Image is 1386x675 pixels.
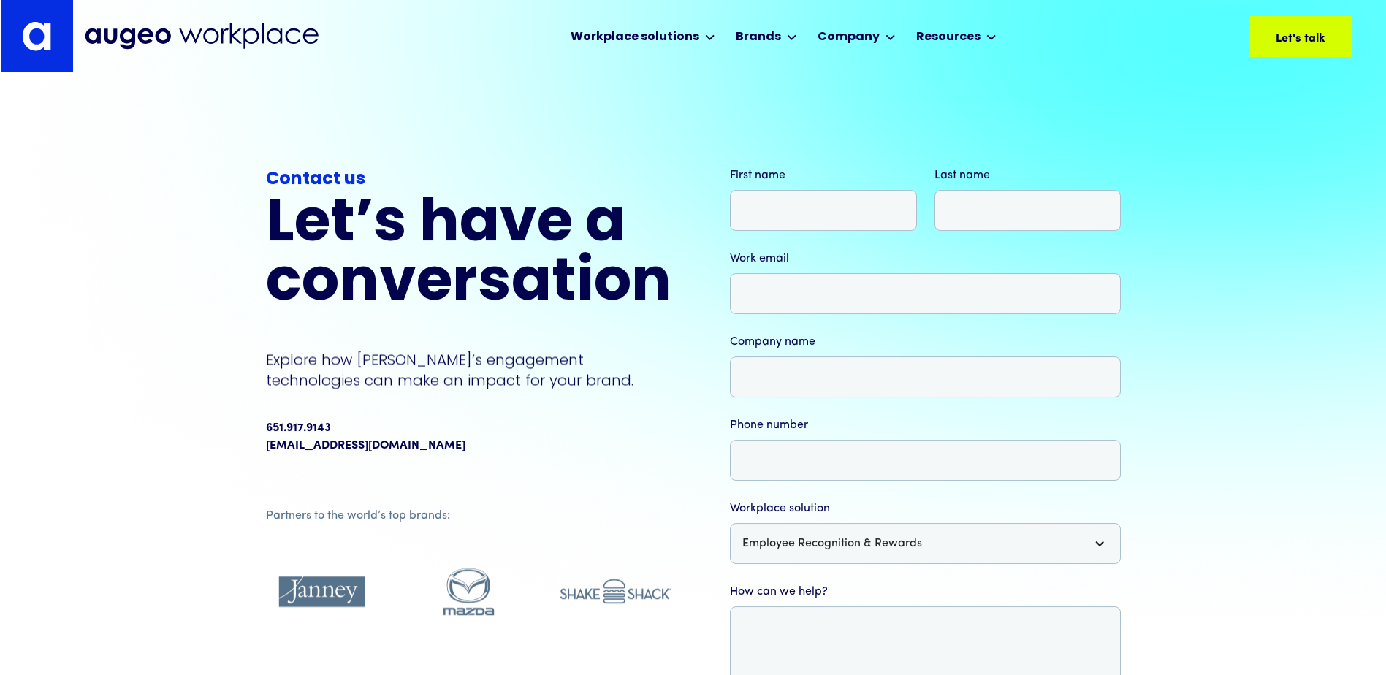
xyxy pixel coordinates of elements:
[1249,16,1352,57] a: Let's talk
[266,167,671,193] div: Contact us
[22,21,51,51] img: Augeo's "a" monogram decorative logo in white.
[266,196,671,314] h2: Let’s have a conversation
[730,416,1121,434] label: Phone number
[266,507,671,525] div: Partners to the world’s top brands:
[85,23,319,50] img: Augeo Workplace business unit full logo in mignight blue.
[266,350,671,391] p: Explore how [PERSON_NAME]’s engagement technologies can make an impact for your brand.
[266,419,331,437] div: 651.917.9143
[730,333,1121,351] label: Company name
[742,535,922,552] div: Employee Recognition & Rewards
[730,583,1121,600] label: How can we help?
[571,28,699,46] div: Workplace solutions
[916,28,981,46] div: Resources
[934,167,1121,184] label: Last name
[730,167,917,184] label: First name
[730,250,1121,267] label: Work email
[736,28,781,46] div: Brands
[266,437,465,454] a: [EMAIL_ADDRESS][DOMAIN_NAME]
[818,28,880,46] div: Company
[730,523,1121,564] div: Employee Recognition & Rewards
[730,500,1121,517] label: Workplace solution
